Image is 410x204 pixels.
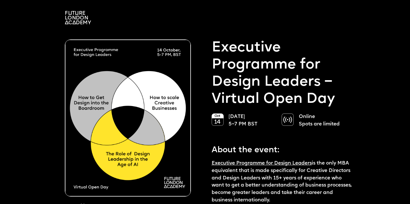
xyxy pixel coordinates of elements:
p: Online Spots are limited [299,113,345,128]
p: About the event: [212,141,352,156]
p: Executive Programme for Design Leaders – Virtual Open Day [212,39,352,108]
a: Executive Programme for Design Leaders [212,161,312,166]
p: [DATE] 5–7 PM BST [228,113,275,128]
img: A logo saying in 3 lines: Future London Academy [65,11,91,24]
